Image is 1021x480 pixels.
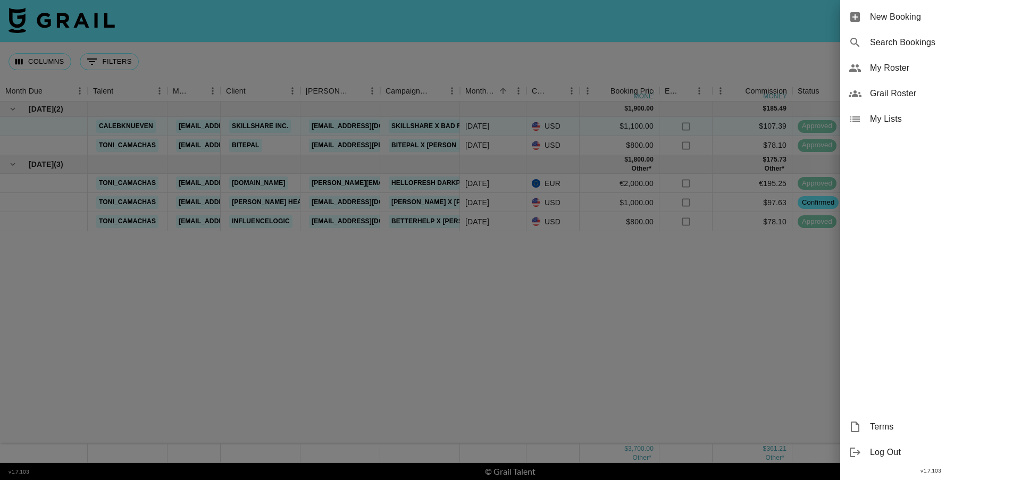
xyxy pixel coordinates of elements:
span: Search Bookings [870,36,1012,49]
div: My Roster [840,55,1021,81]
div: Grail Roster [840,81,1021,106]
div: Log Out [840,440,1021,465]
div: v 1.7.103 [840,465,1021,476]
div: My Lists [840,106,1021,132]
span: New Booking [870,11,1012,23]
span: My Roster [870,62,1012,74]
span: Terms [870,420,1012,433]
div: New Booking [840,4,1021,30]
span: Grail Roster [870,87,1012,100]
span: My Lists [870,113,1012,125]
span: Log Out [870,446,1012,459]
div: Search Bookings [840,30,1021,55]
div: Terms [840,414,1021,440]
